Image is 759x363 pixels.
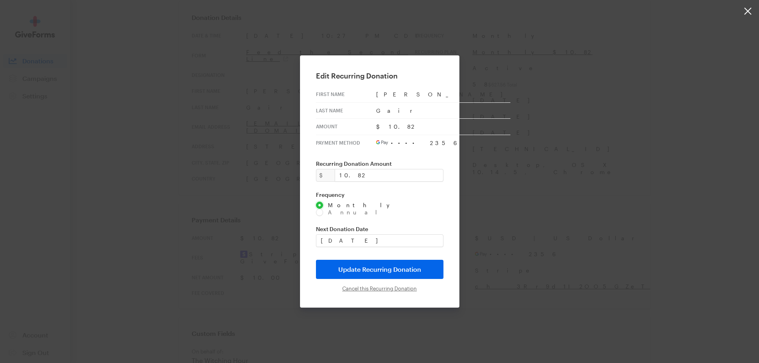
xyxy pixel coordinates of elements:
[376,102,510,119] td: Gair
[316,226,443,233] label: Next Donation Date
[341,265,419,294] span: Feed The Second Line [STREET_ADDRESS] [GEOGRAPHIC_DATA][US_STATE]
[368,37,390,77] img: Giveforms_Logo_FTSL_%283%29.png
[376,135,510,151] td: •••• 2356
[359,289,400,294] a: [DOMAIN_NAME]
[347,330,412,336] a: Powered byGiveForms
[316,260,443,279] input: Update Recurring Donation
[261,105,499,145] td: Your Generous Gift Benefits the Work of Feed The Second Line
[282,145,478,162] td: Thank you for your generous gift of $10.82 to Feed The Second Line.
[332,180,428,202] a: Make a New Donation
[316,86,376,102] th: First Name
[316,169,335,182] div: $
[376,86,510,102] td: [PERSON_NAME]
[343,233,422,239] td: Your gift receipt is attached
[316,102,376,119] th: Last Name
[316,119,376,135] th: Amount
[342,285,417,292] input: Cancel this Recurring Donation
[316,191,443,198] label: Frequency
[316,160,443,167] label: Recurring Donation Amount
[316,135,376,151] th: Payment Method
[376,119,510,135] td: $10.82
[316,71,443,80] h2: Edit Recurring Donation
[341,310,418,315] span: Manage My Recurring Donation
